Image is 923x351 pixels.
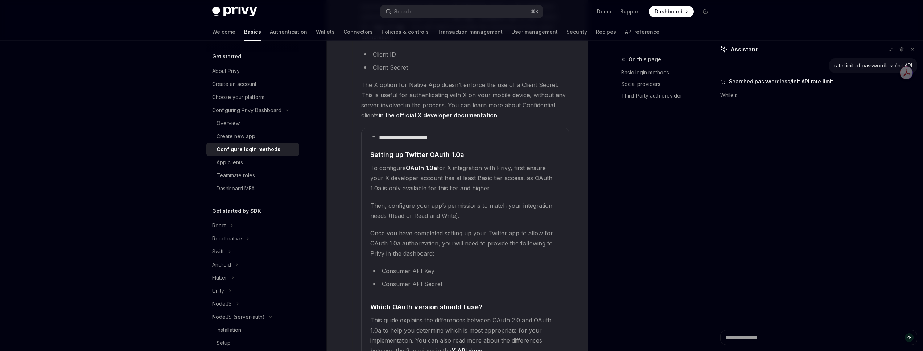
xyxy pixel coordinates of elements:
a: Create new app [206,130,299,143]
a: Teammate roles [206,169,299,182]
span: Then, configure your app’s permissions to match your integration needs (Read or Read and Write). [370,201,560,221]
span: Once you have completed setting up your Twitter app to allow for OAuth 1.0a authorization, you wi... [370,228,560,259]
button: Toggle React native section [206,232,299,245]
a: Transaction management [437,23,503,41]
span: Searched passwordless/init API rate limit [729,78,833,85]
a: in the official X developer documentation [379,112,497,119]
a: Setup [206,336,299,350]
span: Assistant [730,45,758,54]
span: ⌘ K [531,9,539,15]
button: Toggle Android section [206,258,299,271]
div: About Privy [212,67,240,75]
a: Support [620,8,640,15]
a: Connectors [343,23,373,41]
li: Consumer API Secret [370,279,560,289]
div: Search... [394,7,415,16]
span: The X option for Native App doesn’t enforce the use of a Client Secret. This is useful for authen... [361,80,569,120]
li: Client ID [361,49,569,59]
div: React native [212,234,242,243]
button: Searched passwordless/init API rate limit [720,78,917,85]
a: Create an account [206,78,299,91]
a: Policies & controls [382,23,429,41]
a: Security [566,23,587,41]
div: App clients [217,158,243,167]
div: rateLimit of passwordless/init API [834,62,912,69]
div: Android [212,260,231,269]
a: About Privy [206,65,299,78]
a: Authentication [270,23,307,41]
a: Basic login methods [621,67,717,78]
div: Unity [212,286,224,295]
button: Send message [905,333,914,342]
a: Basics [244,23,261,41]
a: Installation [206,323,299,336]
a: Configure login methods [206,143,299,156]
div: Configuring Privy Dashboard [212,106,281,115]
a: User management [511,23,558,41]
div: React [212,221,226,230]
h5: Get started by SDK [212,207,261,215]
div: Configure login methods [217,145,280,154]
button: Toggle NodeJS (server-auth) section [206,310,299,323]
div: Create an account [212,80,256,88]
div: Flutter [212,273,227,282]
button: Toggle NodeJS section [206,297,299,310]
button: Open search [380,5,543,18]
button: Toggle dark mode [700,6,711,17]
a: Choose your platform [206,91,299,104]
a: Recipes [596,23,616,41]
div: NodeJS (server-auth) [212,313,265,321]
img: dark logo [212,7,257,17]
a: OAuth 1.0a [406,164,437,172]
div: Setup [217,339,231,347]
a: Third-Party auth provider [621,90,717,102]
a: Dashboard MFA [206,182,299,195]
span: Setting up Twitter OAuth 1.0a [370,150,464,160]
button: Toggle Swift section [206,245,299,258]
span: To configure for X integration with Privy, first ensure your X developer account has at least Bas... [370,163,560,193]
p: While t [720,91,917,100]
div: Installation [217,326,241,334]
button: Toggle Flutter section [206,271,299,284]
li: Client Secret [361,62,569,73]
a: Welcome [212,23,235,41]
a: Overview [206,117,299,130]
button: Toggle Configuring Privy Dashboard section [206,104,299,117]
div: Overview [217,119,240,128]
a: Demo [597,8,611,15]
span: Dashboard [655,8,683,15]
textarea: Ask a question... [720,330,917,345]
button: Toggle Unity section [206,284,299,297]
button: Toggle React section [206,219,299,232]
a: API reference [625,23,659,41]
h5: Get started [212,52,241,61]
div: Create new app [217,132,255,141]
div: NodeJS [212,300,232,308]
div: Dashboard MFA [217,184,255,193]
span: On this page [629,55,661,64]
a: Social providers [621,78,717,90]
a: Dashboard [649,6,694,17]
li: Consumer API Key [370,266,560,276]
a: App clients [206,156,299,169]
a: Wallets [316,23,335,41]
div: Teammate roles [217,171,255,180]
div: Swift [212,247,224,256]
div: Choose your platform [212,93,264,102]
span: Which OAuth version should I use? [370,302,482,312]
